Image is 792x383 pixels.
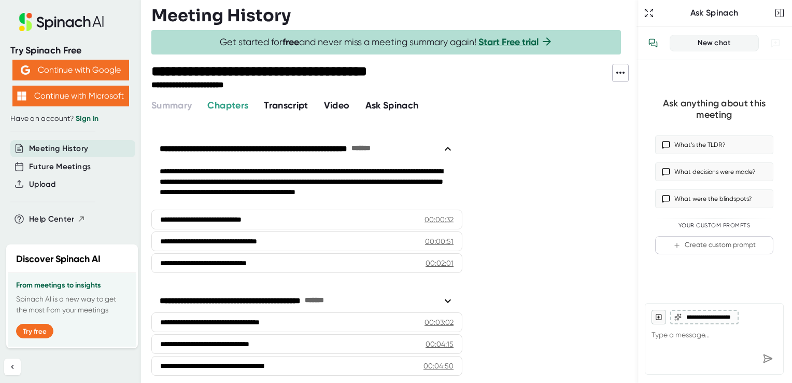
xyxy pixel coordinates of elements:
button: Create custom prompt [655,236,773,254]
p: Spinach AI is a new way to get the most from your meetings [16,294,128,316]
div: Have an account? [10,114,131,124]
button: Close conversation sidebar [772,6,787,20]
span: Video [324,100,350,111]
img: Aehbyd4JwY73AAAAAElFTkSuQmCC [21,65,30,75]
button: Video [324,99,350,113]
button: What decisions were made? [655,162,773,181]
button: Future Meetings [29,161,91,173]
button: Meeting History [29,143,88,155]
button: Transcript [264,99,308,113]
button: Continue with Microsoft [12,86,129,106]
div: 00:04:15 [426,339,454,349]
div: 00:00:51 [425,236,454,247]
button: Upload [29,179,55,190]
button: What’s the TLDR? [655,135,773,154]
h3: Meeting History [151,6,291,25]
b: free [282,36,299,48]
div: Send message [758,349,777,368]
h3: From meetings to insights [16,281,128,290]
button: Ask Spinach [365,99,419,113]
button: Continue with Google [12,60,129,80]
div: Ask Spinach [656,8,772,18]
span: Transcript [264,100,308,111]
button: Summary [151,99,192,113]
span: Help Center [29,213,75,225]
div: 00:02:01 [426,258,454,268]
a: Sign in [76,114,98,123]
div: Try Spinach Free [10,45,131,57]
div: 00:04:50 [423,361,454,371]
span: Ask Spinach [365,100,419,111]
span: Summary [151,100,192,111]
button: Collapse sidebar [4,359,21,375]
span: Get started for and never miss a meeting summary again! [220,36,553,48]
a: Start Free trial [478,36,539,48]
div: Ask anything about this meeting [655,98,773,121]
button: View conversation history [643,33,663,53]
div: 00:03:02 [425,317,454,327]
span: Chapters [207,100,248,111]
div: New chat [676,38,752,48]
div: Your Custom Prompts [655,222,773,229]
button: Help Center [29,213,86,225]
button: What were the blindspots? [655,189,773,208]
button: Expand to Ask Spinach page [642,6,656,20]
div: 00:00:32 [425,214,454,225]
button: Chapters [207,99,248,113]
button: Try free [16,324,53,338]
h2: Discover Spinach AI [16,252,101,266]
